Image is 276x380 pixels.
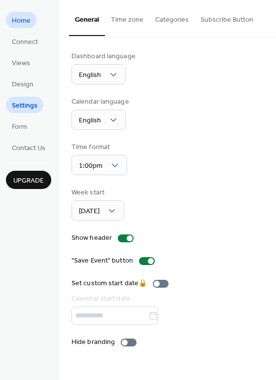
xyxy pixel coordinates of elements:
[79,114,101,127] span: English
[71,256,133,266] div: "Save Event" button
[12,101,37,111] span: Settings
[6,33,44,49] a: Connect
[6,139,51,155] a: Contact Us
[71,142,125,152] div: Time format
[71,51,136,62] div: Dashboard language
[13,176,44,186] span: Upgrade
[12,16,31,26] span: Home
[71,233,112,243] div: Show header
[6,171,51,189] button: Upgrade
[79,159,103,173] span: 1:00pm
[6,97,43,113] a: Settings
[79,205,100,218] span: [DATE]
[6,76,39,92] a: Design
[71,188,122,198] div: Week start
[12,122,27,132] span: Form
[6,12,36,28] a: Home
[79,69,101,82] span: English
[6,54,36,71] a: Views
[71,337,115,347] div: Hide branding
[12,143,45,153] span: Contact Us
[12,37,38,47] span: Connect
[12,58,30,69] span: Views
[12,79,34,90] span: Design
[6,118,33,134] a: Form
[71,97,129,107] div: Calendar language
